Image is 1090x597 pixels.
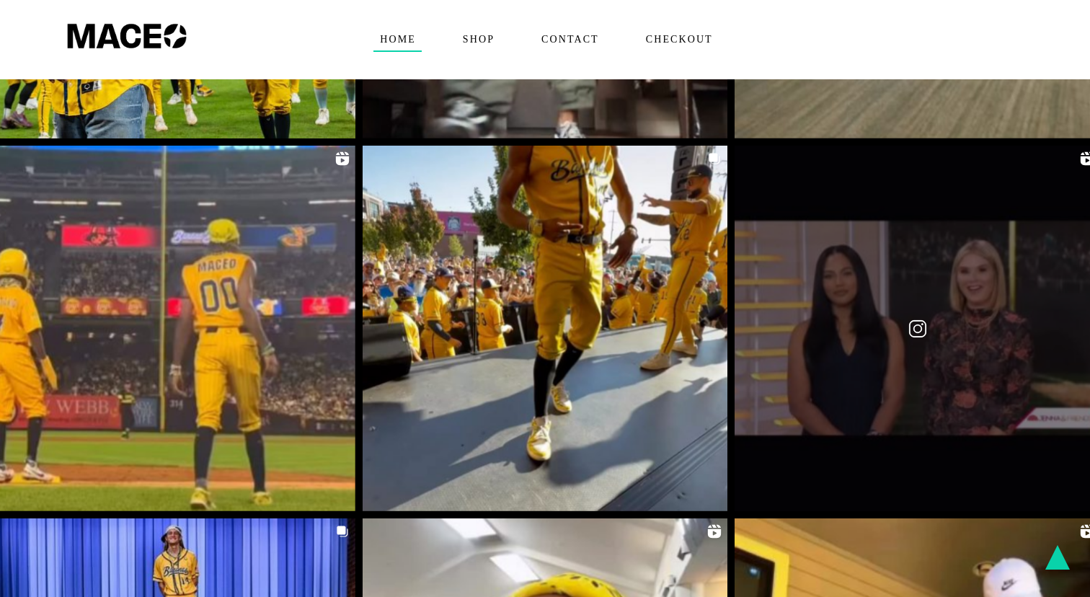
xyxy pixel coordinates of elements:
span: Shop [456,28,500,51]
span: Checkout [639,28,719,51]
span: Contact [535,28,605,51]
span: Home [373,28,422,51]
a: McDreamy mindset when in Seattle!🤪 #00 #double00 #savannahbananas #seattle #dancing #bananaball #... [363,146,728,511]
